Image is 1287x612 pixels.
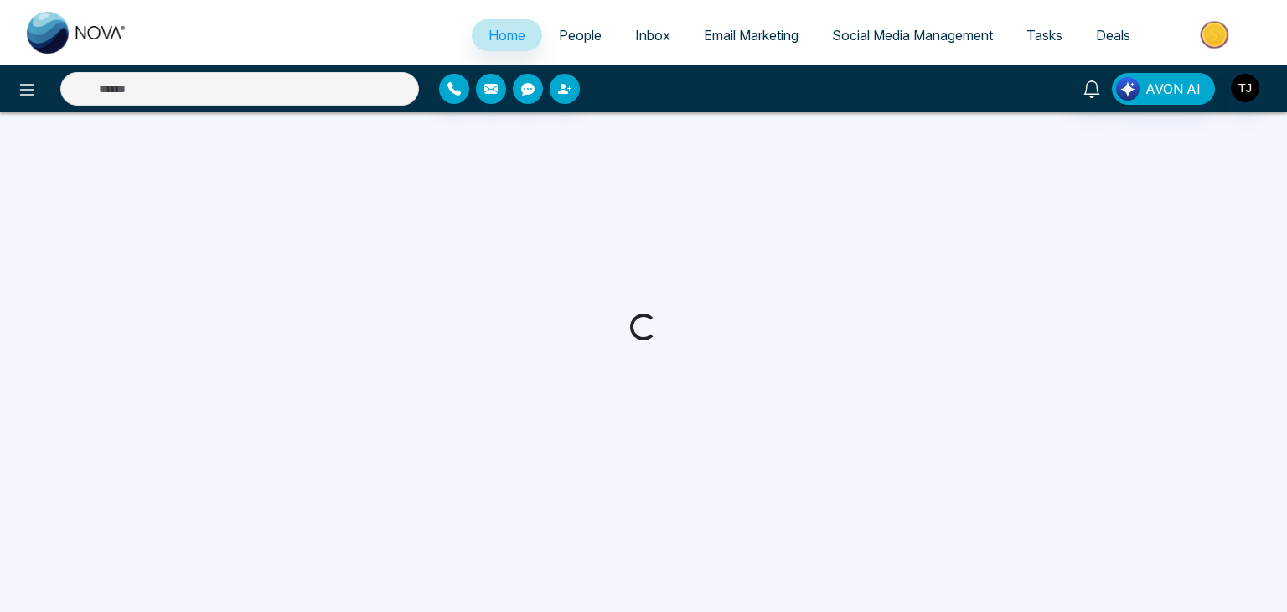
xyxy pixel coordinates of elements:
button: AVON AI [1112,73,1215,105]
span: Inbox [635,27,670,44]
a: Email Marketing [687,19,815,51]
a: Inbox [618,19,687,51]
a: Social Media Management [815,19,1010,51]
span: Tasks [1026,27,1062,44]
span: Home [488,27,525,44]
img: User Avatar [1231,74,1259,102]
span: Email Marketing [704,27,799,44]
img: Market-place.gif [1155,16,1277,54]
span: Social Media Management [832,27,993,44]
span: People [559,27,602,44]
a: Tasks [1010,19,1079,51]
a: Home [472,19,542,51]
span: Deals [1096,27,1130,44]
img: Lead Flow [1116,77,1140,101]
a: People [542,19,618,51]
img: Nova CRM Logo [27,12,127,54]
a: Deals [1079,19,1147,51]
span: AVON AI [1145,79,1201,99]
